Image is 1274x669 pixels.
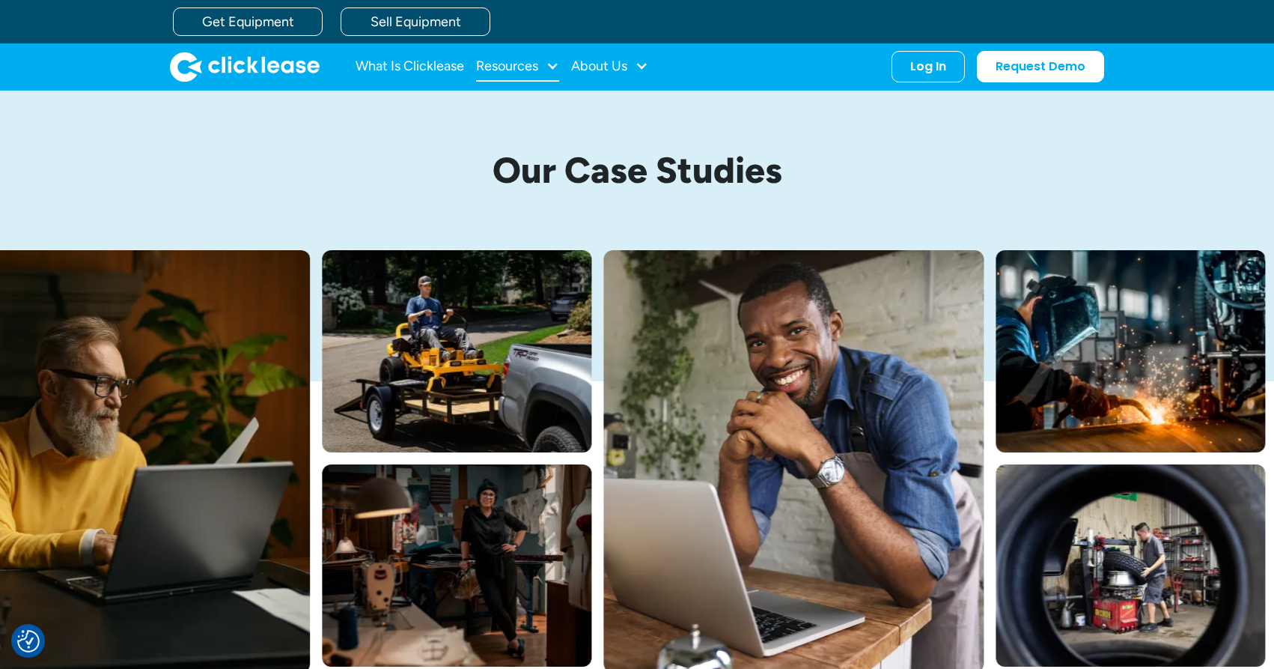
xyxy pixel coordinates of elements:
img: Revisit consent button [17,630,40,653]
a: home [170,52,320,82]
a: Get Equipment [173,7,323,36]
div: Resources [476,52,559,82]
h1: Our Case Studies [285,151,989,190]
a: What Is Clicklease [356,52,464,82]
a: Request Demo [977,51,1104,82]
button: Consent Preferences [17,630,40,653]
img: a woman standing next to a sewing machine [322,464,591,667]
img: Clicklease logo [170,52,320,82]
img: A man fitting a new tire on a rim [996,464,1265,667]
img: Man with hat and blue shirt driving a yellow lawn mower onto a trailer [322,250,591,452]
div: Log In [910,59,946,74]
div: About Us [571,52,648,82]
a: Sell Equipment [341,7,490,36]
img: A welder in a large mask working on a large pipe [996,250,1265,452]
